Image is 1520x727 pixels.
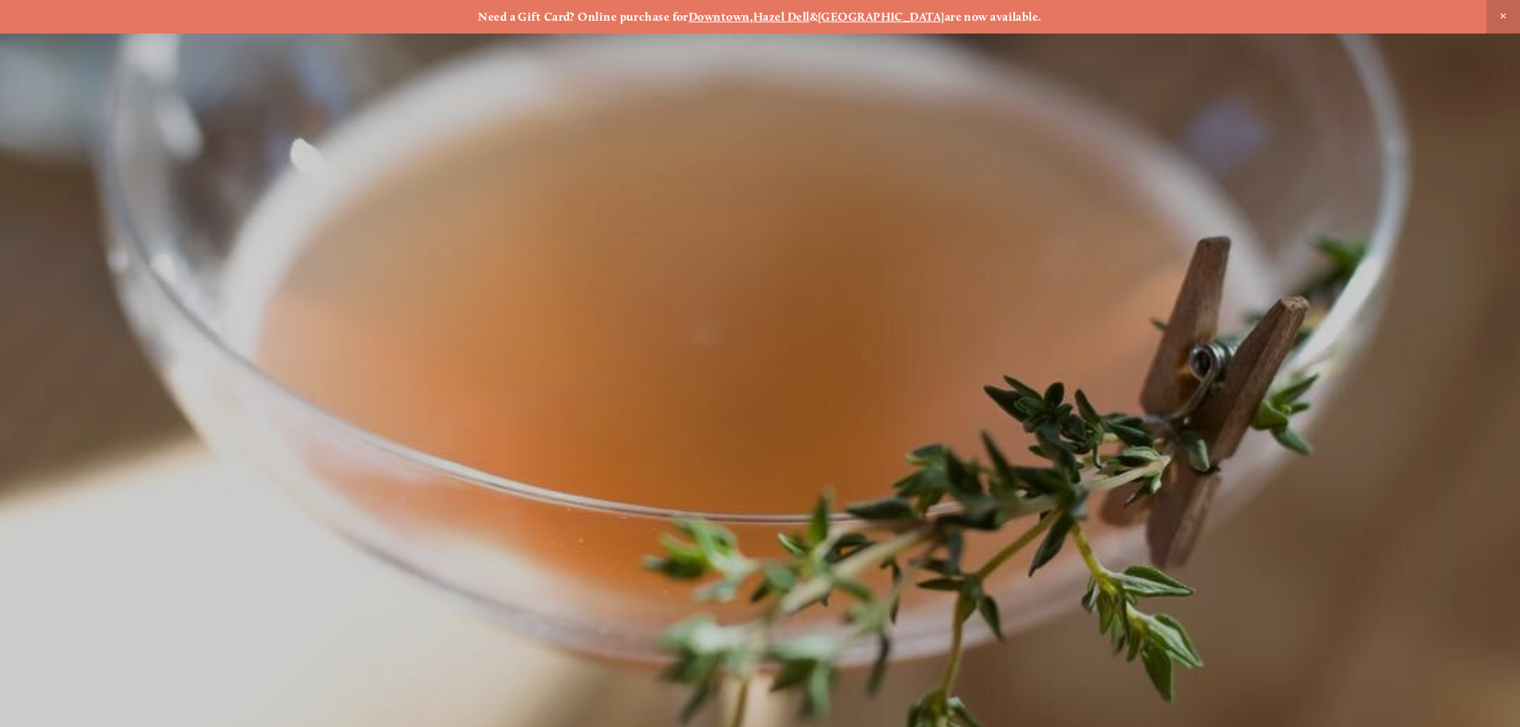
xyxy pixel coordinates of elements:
a: [GEOGRAPHIC_DATA] [818,10,945,24]
a: Downtown [689,10,750,24]
strong: Need a Gift Card? Online purchase for [478,10,689,24]
strong: & [810,10,818,24]
strong: are now available. [945,10,1042,24]
a: Hazel Dell [753,10,810,24]
strong: , [750,10,753,24]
